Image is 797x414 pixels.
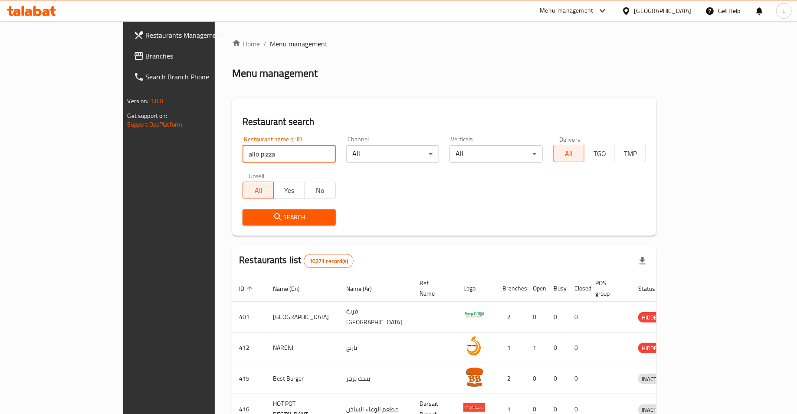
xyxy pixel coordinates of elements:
[246,184,270,197] span: All
[339,302,413,333] td: قرية [GEOGRAPHIC_DATA]
[456,275,495,302] th: Logo
[128,110,167,121] span: Get support on:
[559,136,581,142] label: Delivery
[243,115,646,128] h2: Restaurant search
[127,25,256,46] a: Restaurants Management
[146,30,249,40] span: Restaurants Management
[273,284,311,294] span: Name (En)
[308,184,332,197] span: No
[638,374,668,384] span: INACTIVE
[463,335,485,357] img: NARENJ
[588,147,612,160] span: TGO
[304,254,354,268] div: Total records count
[526,363,547,394] td: 0
[495,333,526,363] td: 1
[782,6,785,16] span: L
[420,278,446,299] span: Ref. Name
[547,333,567,363] td: 0
[266,302,339,333] td: [GEOGRAPHIC_DATA]
[263,39,266,49] li: /
[567,333,588,363] td: 0
[638,313,664,323] span: HIDDEN
[526,333,547,363] td: 1
[553,145,584,162] button: All
[619,147,643,160] span: TMP
[146,51,249,61] span: Branches
[495,363,526,394] td: 2
[128,119,183,130] a: Support.OpsPlatform
[150,95,164,107] span: 1.0.0
[239,284,256,294] span: ID
[547,275,567,302] th: Busy
[232,39,656,49] nav: breadcrumb
[346,284,383,294] span: Name (Ar)
[249,212,329,223] span: Search
[567,275,588,302] th: Closed
[463,304,485,326] img: Spicy Village
[634,6,692,16] div: [GEOGRAPHIC_DATA]
[243,209,336,225] button: Search
[249,173,265,179] label: Upsell
[305,182,336,199] button: No
[595,278,621,299] span: POS group
[632,251,653,271] div: Export file
[277,184,301,197] span: Yes
[547,302,567,333] td: 0
[526,302,547,333] td: 0
[273,182,305,199] button: Yes
[339,363,413,394] td: بست برجر
[615,145,646,162] button: TMP
[243,182,274,199] button: All
[346,145,439,163] div: All
[540,6,594,16] div: Menu-management
[638,343,664,353] span: HIDDEN
[232,66,318,80] h2: Menu management
[495,302,526,333] td: 2
[127,46,256,66] a: Branches
[495,275,526,302] th: Branches
[304,257,353,265] span: 10271 record(s)
[557,147,581,160] span: All
[638,312,664,323] div: HIDDEN
[239,254,354,268] h2: Restaurants list
[266,333,339,363] td: NARENJ
[463,366,485,388] img: Best Burger
[270,39,328,49] span: Menu management
[567,363,588,394] td: 0
[526,275,547,302] th: Open
[128,95,149,107] span: Version:
[638,284,666,294] span: Status
[567,302,588,333] td: 0
[146,72,249,82] span: Search Branch Phone
[547,363,567,394] td: 0
[266,363,339,394] td: Best Burger
[127,66,256,87] a: Search Branch Phone
[584,145,615,162] button: TGO
[243,145,336,163] input: Search for restaurant name or ID..
[339,333,413,363] td: نارنج
[449,145,543,163] div: All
